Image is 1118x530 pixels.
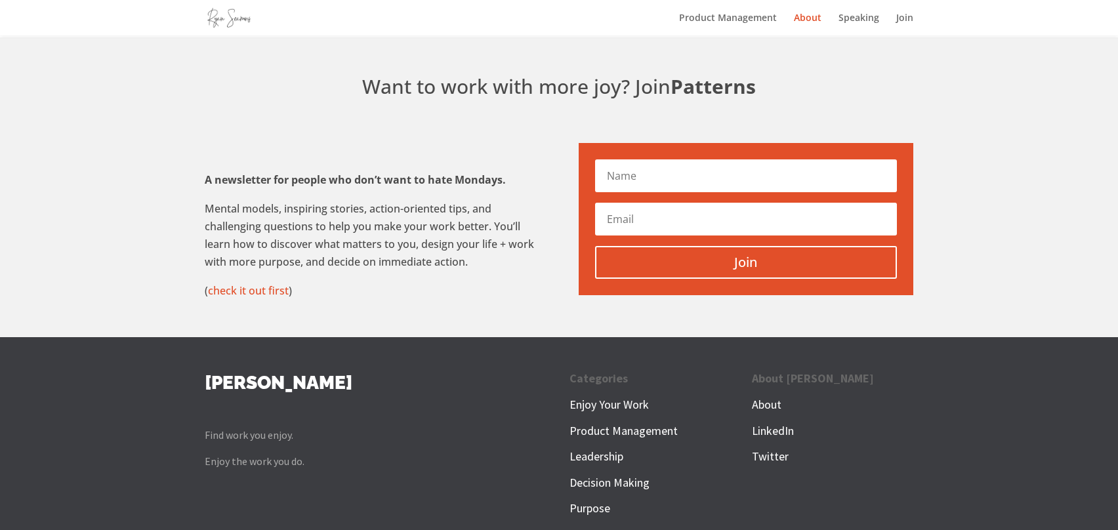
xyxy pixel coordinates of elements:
a: Enjoy Your Work [569,397,649,412]
a: Product Management [679,13,777,35]
input: Name [595,159,897,192]
a: About [752,397,781,412]
strong: A newsletter for people who don’t want to hate Mondays. [205,173,506,187]
a: About [794,13,821,35]
p: Categories [569,370,731,386]
strong: Patterns [671,73,756,100]
p: [PERSON_NAME] [205,370,549,396]
img: ryanseamons.com [207,8,251,27]
span: Mental models, inspiring stories, action-oriented tips, and challenging questions to help you mak... [205,201,534,270]
p: Enjoy the work you do. [205,453,402,479]
a: Speaking [838,13,879,35]
a: Join [896,13,913,35]
a: check it out first [208,283,289,298]
input: Email [595,203,897,235]
a: Twitter [752,449,789,464]
a: Product Management [569,423,678,438]
h1: Want to work with more joy? Join [205,71,913,108]
a: Join [595,246,897,279]
span: Leadership [569,449,623,464]
p: Find work you enjoy. [205,427,402,453]
p: ( ) [205,282,539,310]
a: Decision Making [569,475,650,490]
a: LinkedIn [752,423,794,438]
span: Join [734,253,757,271]
span: Purpose [569,500,610,516]
p: About [PERSON_NAME] [752,370,913,386]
